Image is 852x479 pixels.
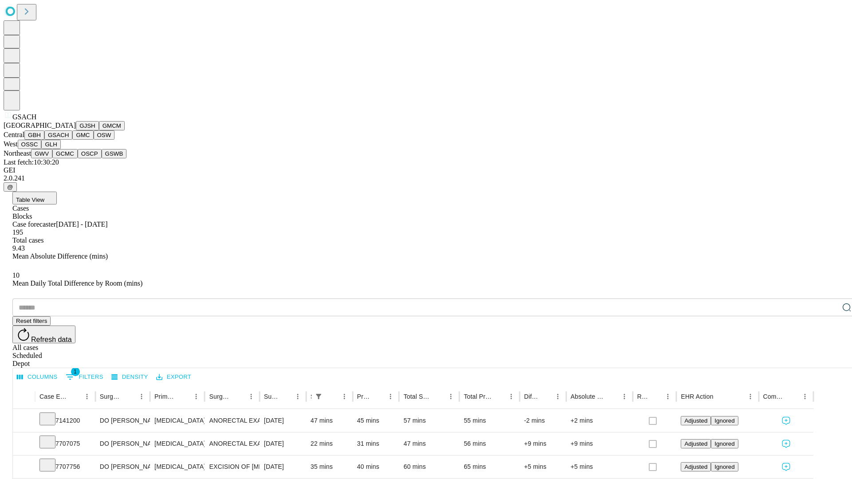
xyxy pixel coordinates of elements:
button: Sort [606,390,618,403]
div: 56 mins [464,432,515,455]
div: GEI [4,166,848,174]
div: 35 mins [311,455,348,478]
button: GWV [31,149,52,158]
div: 1 active filter [312,390,325,403]
button: Menu [552,390,564,403]
button: GMCM [99,121,125,130]
button: Show filters [312,390,325,403]
button: Sort [326,390,338,403]
span: Mean Absolute Difference (mins) [12,252,108,260]
div: Primary Service [154,393,177,400]
div: 7141200 [39,409,91,432]
div: Scheduled In Room Duration [311,393,312,400]
div: +2 mins [571,409,628,432]
button: OSCP [78,149,102,158]
span: Northeast [4,149,31,157]
div: 7707756 [39,455,91,478]
div: 47 mins [311,409,348,432]
div: +9 mins [571,432,628,455]
button: GSACH [44,130,72,140]
button: Sort [714,390,727,403]
button: Refresh data [12,326,75,343]
button: Expand [17,436,31,452]
div: [DATE] [264,432,302,455]
span: Adjusted [684,463,707,470]
span: Adjusted [684,417,707,424]
div: Total Scheduled Duration [403,393,431,400]
button: Menu [799,390,811,403]
div: [MEDICAL_DATA] [154,409,200,432]
div: Case Epic Id [39,393,67,400]
div: ANORECTAL EXAM UNDER ANESTHESIA [209,432,255,455]
div: 7707075 [39,432,91,455]
button: Sort [493,390,505,403]
span: Case forecaster [12,220,56,228]
div: [DATE] [264,409,302,432]
button: @ [4,182,17,192]
div: [MEDICAL_DATA] [154,432,200,455]
button: Menu [81,390,93,403]
button: Sort [279,390,292,403]
button: Expand [17,413,31,429]
button: Adjusted [681,416,711,425]
button: Adjusted [681,439,711,448]
button: Menu [190,390,202,403]
div: 65 mins [464,455,515,478]
span: [GEOGRAPHIC_DATA] [4,122,76,129]
div: +5 mins [571,455,628,478]
button: Sort [539,390,552,403]
span: Mean Daily Total Difference by Room (mins) [12,279,142,287]
div: 22 mins [311,432,348,455]
button: Menu [662,390,674,403]
button: Select columns [15,370,60,384]
span: West [4,140,18,148]
div: [DATE] [264,455,302,478]
button: Sort [68,390,81,403]
button: GCMC [52,149,78,158]
div: DO [PERSON_NAME] Do [100,409,146,432]
div: EXCISION OF [MEDICAL_DATA] SIMPLE [209,455,255,478]
button: Menu [618,390,631,403]
button: Menu [338,390,351,403]
button: Sort [786,390,799,403]
span: Ignored [714,463,734,470]
div: 47 mins [403,432,455,455]
button: Show filters [63,370,106,384]
div: EHR Action [681,393,713,400]
button: OSSC [18,140,42,149]
button: Adjusted [681,462,711,471]
div: Surgery Name [209,393,231,400]
button: Ignored [711,416,738,425]
button: Sort [123,390,135,403]
button: Reset filters [12,316,51,326]
div: Surgery Date [264,393,278,400]
div: +5 mins [524,455,562,478]
div: Difference [524,393,538,400]
button: Density [109,370,150,384]
div: DO [PERSON_NAME] Do [100,432,146,455]
span: Last fetch: 10:30:20 [4,158,59,166]
div: 2.0.241 [4,174,848,182]
div: 45 mins [357,409,395,432]
div: ANORECTAL EXAM UNDER ANESTHESIA [209,409,255,432]
button: Sort [233,390,245,403]
span: [DATE] - [DATE] [56,220,107,228]
button: GJSH [76,121,99,130]
div: [MEDICAL_DATA] [154,455,200,478]
button: Sort [649,390,662,403]
div: Absolute Difference [571,393,605,400]
span: Reset filters [16,318,47,324]
span: GSACH [12,113,36,121]
button: Table View [12,192,57,204]
span: 10 [12,271,20,279]
div: Total Predicted Duration [464,393,492,400]
div: 60 mins [403,455,455,478]
button: Sort [177,390,190,403]
div: 40 mins [357,455,395,478]
span: Central [4,131,24,138]
span: 195 [12,228,23,236]
button: Sort [432,390,445,403]
div: 55 mins [464,409,515,432]
button: Export [154,370,193,384]
span: Ignored [714,440,734,447]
